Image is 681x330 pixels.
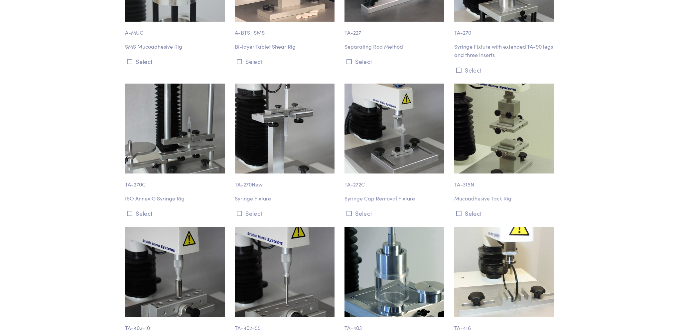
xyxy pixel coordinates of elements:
[125,227,225,317] img: ta-402-10_powder-compaction.jpg
[344,173,446,189] p: TA-272C
[454,42,556,59] p: Syringe Fixture with extended TA-90 legs and three inserts
[235,42,337,51] p: Bi-layer Tablet Shear Rig
[344,227,444,317] img: ta-403-unconfined-yield-strength-mainprobes.jpg
[344,194,446,203] p: Syringe Cap Removal Fixture
[344,208,446,219] button: Select
[454,22,556,37] p: TA-270
[235,208,337,219] button: Select
[125,56,227,67] button: Select
[235,227,335,317] img: ta-402-55_powder-compaction.jpg
[125,173,227,189] p: TA-270C
[235,173,337,189] p: TA-270New
[454,84,554,173] img: ta-315n.jpg
[454,208,556,219] button: Select
[125,208,227,219] button: Select
[125,84,225,173] img: pharma-ta_270c-iso-annex-g-syringe-rig-2.jpg
[454,194,556,203] p: Mucoadhesive Tack Rig
[344,84,444,173] img: ta-272c_syringe-cap-removal-fixture.jpg
[344,42,446,51] p: Separating Rod Method
[344,22,446,37] p: TA-227
[454,173,556,189] p: TA-315N
[454,227,554,317] img: pharma-ta_416-vaginal-ring-2.jpg
[125,42,227,51] p: SMS Mucoadhesive Rig
[235,194,337,203] p: Syringe Fixture
[344,56,446,67] button: Select
[125,194,227,203] p: ISO Annex G Syringe Rig
[235,22,337,37] p: A-BTS_SMS
[125,22,227,37] p: A-MUC
[235,84,335,173] img: ta-270new_syringe-fixture.jpg
[454,65,556,76] button: Select
[235,56,337,67] button: Select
